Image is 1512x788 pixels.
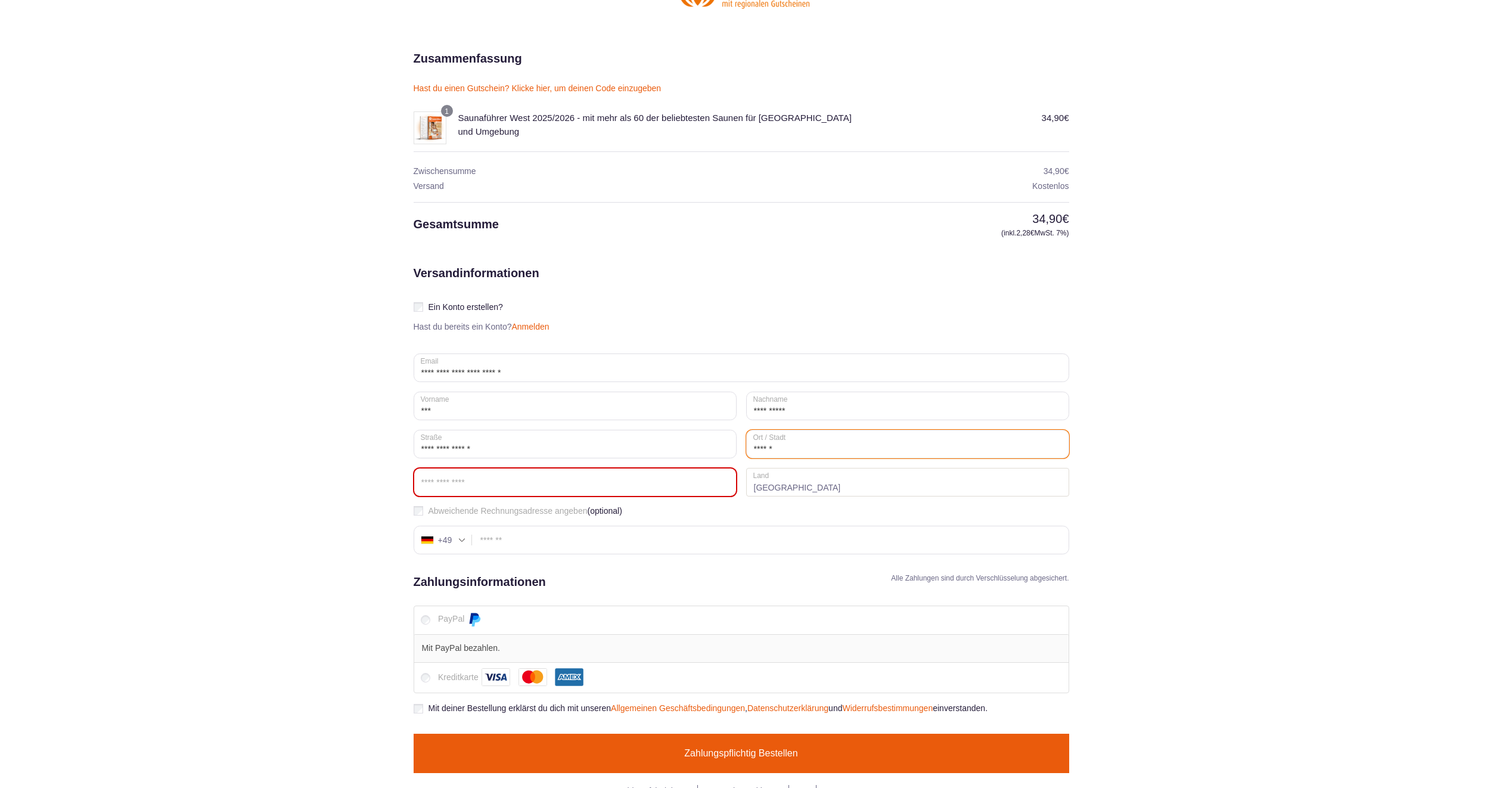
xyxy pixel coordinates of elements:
span: Ein Konto erstellen? [429,302,503,312]
button: Zahlungspflichtig bestellen [414,734,1069,773]
span: 1 [445,107,449,116]
input: Mit deiner Bestellung erklärst du dich mit unserenAllgemeinen Geschäftsbedingungen,Datenschutzerk... [414,704,423,713]
h2: Zahlungsinformationen [414,573,546,591]
input: Ein Konto erstellen? [414,302,423,312]
p: Mit PayPal bezahlen. [421,642,1060,654]
span: € [1030,229,1035,237]
bdi: 34,90 [1044,166,1069,176]
img: Mastercard [519,668,547,686]
span: Kostenlos [1032,181,1069,191]
input: Abweichende Rechnungsadresse angeben(optional) [414,506,423,516]
a: Datenschutzerklärung [747,703,828,713]
bdi: 34,90 [1032,212,1069,225]
span: € [1064,166,1069,176]
span: Versand [414,181,444,191]
a: Hast du einen Gutschein? Klicke hier, um deinen Code einzugeben [414,83,662,93]
a: Allgemeinen Geschäftsbedingungen [611,703,745,713]
label: Abweichende Rechnungsadresse angeben [414,506,1069,516]
label: PayPal [438,614,485,623]
label: Kreditkarte [438,672,586,682]
img: Saunaführer West 2025/2026 - mit mehr als 60 der beliebtesten Saunen für Nordrhein-Westfalen und ... [414,111,446,144]
span: 2,28 [1016,229,1034,237]
img: Visa [482,668,510,686]
a: Widerrufsbestimmungen [842,703,933,713]
a: Anmelden [512,322,549,331]
span: € [1064,113,1069,123]
span: (optional) [587,506,622,516]
small: (inkl. MwSt. 7%) [878,228,1069,238]
div: Germany (Deutschland): +49 [414,526,473,554]
div: +49 [438,536,452,544]
img: American Express [555,668,583,686]
h4: Alle Zahlungen sind durch Verschlüsselung abgesichert. [891,573,1069,584]
span: Mit deiner Bestellung erklärst du dich mit unseren , und einverstanden. [429,703,988,713]
p: Hast du bereits ein Konto? [409,322,554,332]
h2: Zusammenfassung [414,49,522,67]
img: PayPal [467,612,482,626]
strong: [GEOGRAPHIC_DATA] [746,468,1069,497]
span: Zwischensumme [414,166,476,176]
bdi: 34,90 [1042,113,1069,123]
span: Gesamtsumme [414,218,499,231]
span: Saunaführer West 2025/2026 - mit mehr als 60 der beliebtesten Saunen für [GEOGRAPHIC_DATA] und Um... [458,113,852,136]
h2: Versandinformationen [414,264,539,353]
span: € [1062,212,1069,225]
